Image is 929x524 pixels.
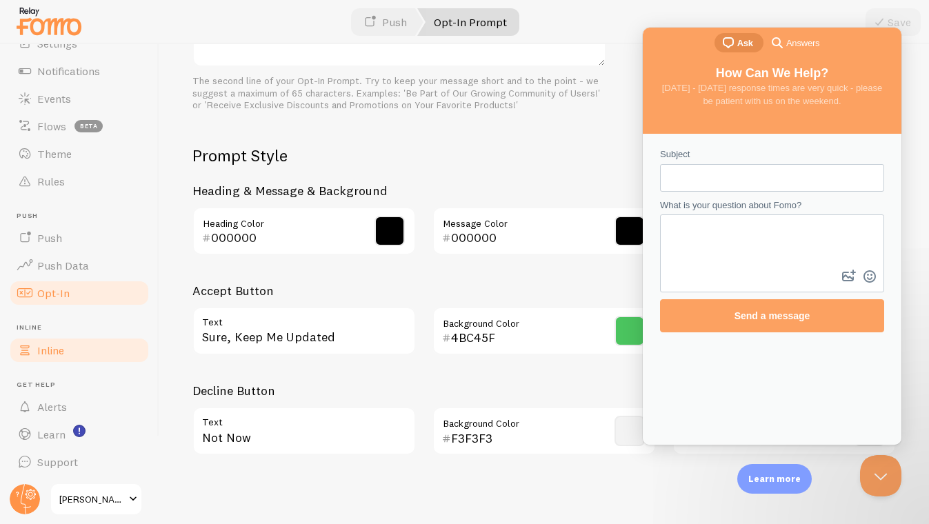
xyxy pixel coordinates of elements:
[37,92,71,105] span: Events
[748,472,801,485] p: Learn more
[37,286,70,300] span: Opt-In
[8,57,150,85] a: Notifications
[8,421,150,448] a: Learn
[37,231,62,245] span: Push
[37,119,66,133] span: Flows
[8,393,150,421] a: Alerts
[8,252,150,279] a: Push Data
[8,279,150,307] a: Opt-In
[37,400,67,414] span: Alerts
[8,168,150,195] a: Rules
[192,283,896,299] h3: Accept Button
[37,455,78,469] span: Support
[192,145,896,166] h2: Prompt Style
[8,140,150,168] a: Theme
[8,336,150,364] a: Inline
[8,112,150,140] a: Flows beta
[37,147,72,161] span: Theme
[37,174,65,188] span: Rules
[50,483,143,516] a: [PERSON_NAME] Health
[8,448,150,476] a: Support
[17,323,150,332] span: Inline
[192,307,416,330] label: Text
[37,259,89,272] span: Push Data
[17,212,150,221] span: Push
[8,224,150,252] a: Push
[74,120,103,132] span: beta
[14,3,83,39] img: fomo-relay-logo-orange.svg
[192,383,896,399] h3: Decline Button
[860,455,901,496] iframe: Help Scout Beacon - Close
[192,183,896,199] h3: Heading & Message & Background
[37,343,64,357] span: Inline
[17,381,150,390] span: Get Help
[59,491,125,507] span: [PERSON_NAME] Health
[37,427,66,441] span: Learn
[37,64,100,78] span: Notifications
[737,464,812,494] div: Learn more
[192,75,606,112] div: The second line of your Opt-In Prompt. Try to keep your message short and to the point - we sugge...
[192,407,416,430] label: Text
[8,85,150,112] a: Events
[643,28,901,445] iframe: Help Scout Beacon - Live Chat, Contact Form, and Knowledge Base
[73,425,86,437] svg: <p>Watch New Feature Tutorials!</p>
